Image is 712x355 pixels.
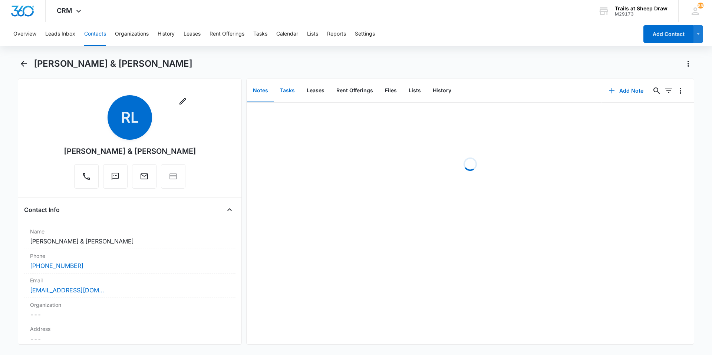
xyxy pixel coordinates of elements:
[403,79,427,102] button: Lists
[132,164,156,189] button: Email
[651,85,663,97] button: Search...
[30,310,230,319] dd: ---
[132,176,156,182] a: Email
[301,79,330,102] button: Leases
[30,301,230,309] label: Organization
[253,22,267,46] button: Tasks
[330,79,379,102] button: Rent Offerings
[698,3,703,9] div: notifications count
[24,249,235,273] div: Phone[PHONE_NUMBER]
[247,79,274,102] button: Notes
[24,298,235,322] div: Organization---
[601,82,651,100] button: Add Note
[18,58,29,70] button: Back
[64,146,196,157] div: [PERSON_NAME] & [PERSON_NAME]
[30,237,230,246] dd: [PERSON_NAME] & [PERSON_NAME]
[57,7,72,14] span: CRM
[355,22,375,46] button: Settings
[24,273,235,298] div: Email[EMAIL_ADDRESS][DOMAIN_NAME]
[224,204,235,216] button: Close
[103,164,128,189] button: Text
[45,22,75,46] button: Leads Inbox
[276,22,298,46] button: Calendar
[30,276,230,284] label: Email
[307,22,318,46] button: Lists
[30,286,104,295] a: [EMAIL_ADDRESS][DOMAIN_NAME]
[30,325,230,333] label: Address
[327,22,346,46] button: Reports
[675,85,686,97] button: Overflow Menu
[210,22,244,46] button: Rent Offerings
[108,95,152,140] span: RL
[379,79,403,102] button: Files
[30,252,230,260] label: Phone
[158,22,175,46] button: History
[30,334,230,343] dd: ---
[643,25,693,43] button: Add Contact
[115,22,149,46] button: Organizations
[30,228,230,235] label: Name
[184,22,201,46] button: Leases
[427,79,457,102] button: History
[615,6,667,11] div: account name
[698,3,703,9] span: 85
[13,22,36,46] button: Overview
[663,85,675,97] button: Filters
[615,11,667,17] div: account id
[103,176,128,182] a: Text
[74,164,99,189] button: Call
[682,58,694,70] button: Actions
[34,58,192,69] h1: [PERSON_NAME] & [PERSON_NAME]
[84,22,106,46] button: Contacts
[30,261,83,270] a: [PHONE_NUMBER]
[24,225,235,249] div: Name[PERSON_NAME] & [PERSON_NAME]
[74,176,99,182] a: Call
[274,79,301,102] button: Tasks
[24,322,235,346] div: Address---
[24,205,60,214] h4: Contact Info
